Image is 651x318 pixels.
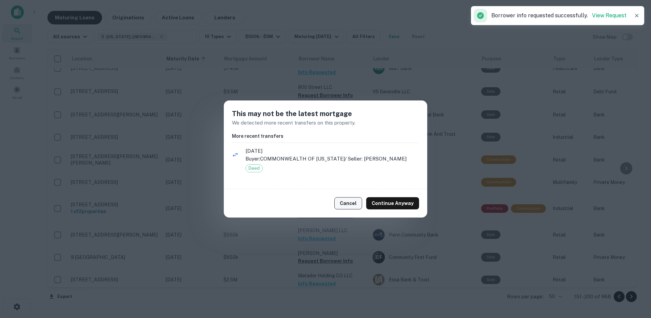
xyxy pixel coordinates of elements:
[245,164,263,172] div: Deed
[491,12,627,20] p: Borrower info requested successfully.
[245,147,419,155] span: [DATE]
[617,242,651,275] iframe: Chat Widget
[245,155,419,163] p: Buyer: COMMONWEALTH OF [US_STATE] / Seller: [PERSON_NAME]
[232,119,419,127] p: We detected more recent transfers on this property.
[232,109,419,119] h5: This may not be the latest mortgage
[334,197,362,209] button: Cancel
[232,132,419,140] h6: More recent transfers
[246,165,262,172] span: Deed
[366,197,419,209] button: Continue Anyway
[592,12,627,19] a: View Request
